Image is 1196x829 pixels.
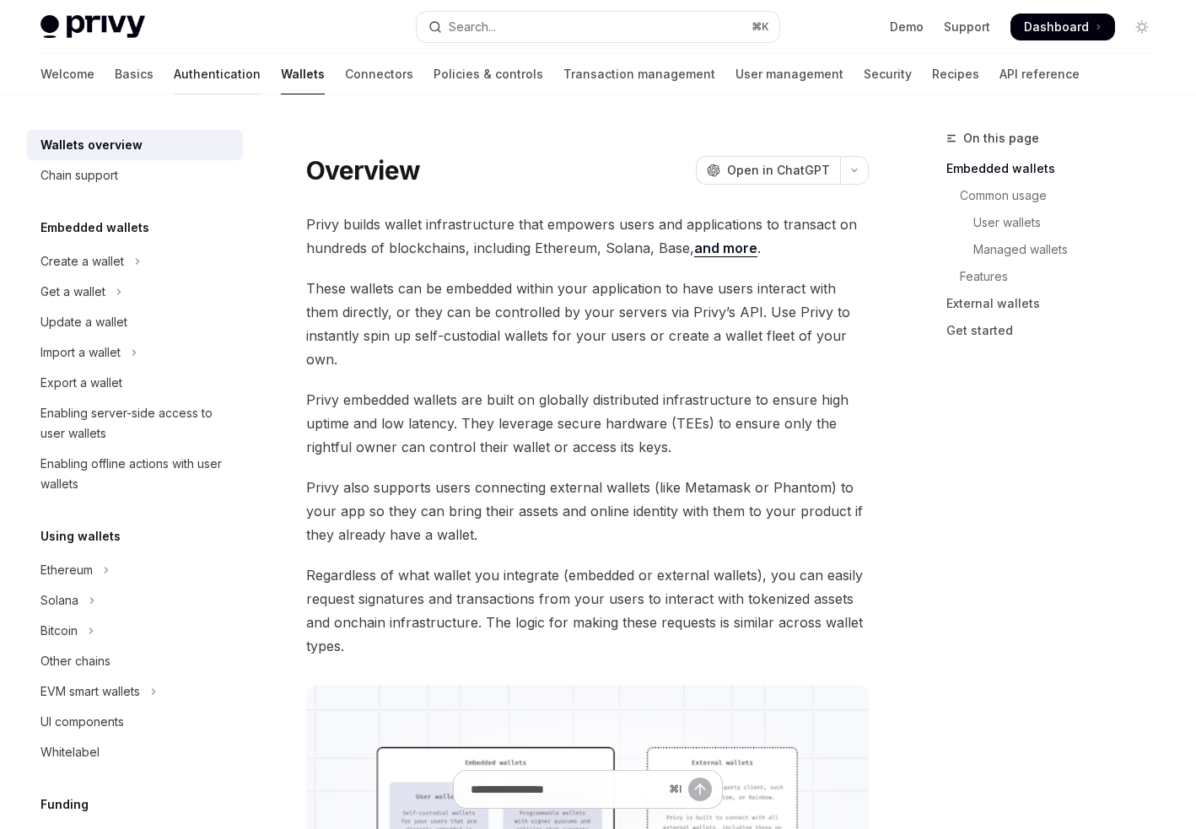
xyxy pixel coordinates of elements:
a: Basics [115,54,154,94]
a: Update a wallet [27,307,243,337]
button: Toggle Create a wallet section [27,246,243,277]
a: UI components [27,707,243,737]
a: User wallets [946,209,1169,236]
a: Embedded wallets [946,155,1169,182]
input: Ask a question... [471,771,662,808]
a: Wallets [281,54,325,94]
div: Create a wallet [40,251,124,272]
a: Enabling offline actions with user wallets [27,449,243,499]
button: Toggle Bitcoin section [27,616,243,646]
div: Wallets overview [40,135,143,155]
button: Toggle Solana section [27,585,243,616]
button: Toggle dark mode [1129,13,1156,40]
div: Update a wallet [40,312,127,332]
button: Toggle Ethereum section [27,555,243,585]
span: On this page [963,128,1039,148]
div: Whitelabel [40,742,100,762]
a: User management [735,54,843,94]
span: Privy also supports users connecting external wallets (like Metamask or Phantom) to your app so t... [306,476,869,546]
button: Open search [417,12,779,42]
a: Export a wallet [27,368,243,398]
a: Policies & controls [434,54,543,94]
button: Toggle Get a wallet section [27,277,243,307]
a: Other chains [27,646,243,676]
h5: Using wallets [40,526,121,546]
div: EVM smart wallets [40,681,140,702]
div: Other chains [40,651,110,671]
span: ⌘ K [752,20,769,34]
img: light logo [40,15,145,39]
a: External wallets [946,290,1169,317]
div: Ethereum [40,560,93,580]
a: Chain support [27,160,243,191]
div: UI components [40,712,124,732]
a: Get started [946,317,1169,344]
a: Recipes [932,54,979,94]
div: Bitcoin [40,621,78,641]
h5: Embedded wallets [40,218,149,238]
div: Get a wallet [40,282,105,302]
a: Welcome [40,54,94,94]
button: Toggle EVM smart wallets section [27,676,243,707]
a: Wallets overview [27,130,243,160]
span: Privy embedded wallets are built on globally distributed infrastructure to ensure high uptime and... [306,388,869,459]
a: Connectors [345,54,413,94]
a: Support [944,19,990,35]
a: Whitelabel [27,737,243,767]
button: Send message [688,778,712,801]
span: Privy builds wallet infrastructure that empowers users and applications to transact on hundreds o... [306,213,869,260]
a: Dashboard [1010,13,1115,40]
div: Solana [40,590,78,611]
button: Toggle Import a wallet section [27,337,243,368]
span: Open in ChatGPT [727,162,830,179]
div: Enabling server-side access to user wallets [40,403,233,444]
span: Dashboard [1024,19,1089,35]
a: Demo [890,19,924,35]
a: Common usage [946,182,1169,209]
a: Features [946,263,1169,290]
h5: Funding [40,794,89,815]
a: and more [694,240,757,257]
span: These wallets can be embedded within your application to have users interact with them directly, ... [306,277,869,371]
a: Managed wallets [946,236,1169,263]
div: Search... [449,17,496,37]
div: Enabling offline actions with user wallets [40,454,233,494]
a: Enabling server-side access to user wallets [27,398,243,449]
div: Chain support [40,165,118,186]
button: Open in ChatGPT [696,156,840,185]
span: Regardless of what wallet you integrate (embedded or external wallets), you can easily request si... [306,563,869,658]
a: Security [864,54,912,94]
div: Export a wallet [40,373,122,393]
div: Import a wallet [40,342,121,363]
a: Transaction management [563,54,715,94]
h1: Overview [306,155,420,186]
a: API reference [999,54,1080,94]
a: Authentication [174,54,261,94]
